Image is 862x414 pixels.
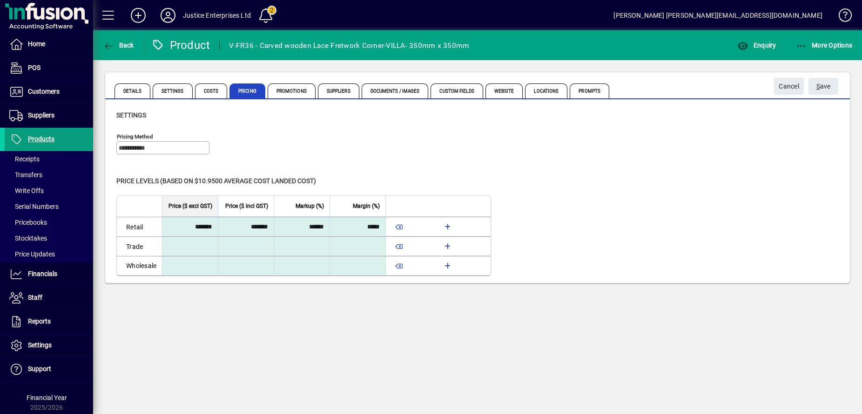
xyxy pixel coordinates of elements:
[5,33,93,56] a: Home
[353,201,380,211] span: Margin (%)
[796,41,853,49] span: More Options
[5,199,93,214] a: Serial Numbers
[816,79,831,94] span: ave
[28,270,57,277] span: Financials
[116,111,146,119] span: Settings
[153,7,183,24] button: Profile
[5,214,93,230] a: Pricebooks
[225,201,268,211] span: Price ($ incl GST)
[318,83,359,98] span: Suppliers
[229,38,469,53] div: V-FR36 - Carved wooden Lace Fretwork Corner-VILLA- 350mm x 350mm
[116,177,316,185] span: Price levels (based on $10.9500 Average cost landed cost)
[117,256,162,275] td: Wholesale
[5,230,93,246] a: Stocktakes
[613,8,822,23] div: [PERSON_NAME] [PERSON_NAME][EMAIL_ADDRESS][DOMAIN_NAME]
[525,83,567,98] span: Locations
[28,294,42,301] span: Staff
[9,219,47,226] span: Pricebooks
[195,83,228,98] span: Costs
[735,37,778,54] button: Enquiry
[28,64,40,71] span: POS
[5,183,93,199] a: Write Offs
[9,187,44,194] span: Write Offs
[27,394,67,401] span: Financial Year
[5,246,93,262] a: Price Updates
[101,37,136,54] button: Back
[117,236,162,256] td: Trade
[9,203,59,210] span: Serial Numbers
[5,358,93,381] a: Support
[296,201,324,211] span: Markup (%)
[362,83,429,98] span: Documents / Images
[9,155,40,163] span: Receipts
[168,201,212,211] span: Price ($ excl GST)
[28,88,60,95] span: Customers
[268,83,316,98] span: Promotions
[229,83,265,98] span: Pricing
[183,8,251,23] div: Justice Enterprises Ltd
[9,171,42,179] span: Transfers
[103,41,134,49] span: Back
[28,341,52,349] span: Settings
[816,83,820,90] span: S
[114,83,150,98] span: Details
[832,2,850,32] a: Knowledge Base
[28,111,54,119] span: Suppliers
[5,334,93,357] a: Settings
[5,310,93,333] a: Reports
[779,79,799,94] span: Cancel
[570,83,609,98] span: Prompts
[774,78,804,95] button: Cancel
[5,167,93,183] a: Transfers
[737,41,776,49] span: Enquiry
[153,83,193,98] span: Settings
[794,37,855,54] button: More Options
[28,365,51,373] span: Support
[151,38,210,53] div: Product
[5,262,93,286] a: Financials
[93,37,144,54] app-page-header-button: Back
[28,135,54,143] span: Products
[9,235,47,242] span: Stocktakes
[808,78,838,95] button: Save
[431,83,483,98] span: Custom Fields
[28,40,45,48] span: Home
[28,317,51,325] span: Reports
[9,250,55,258] span: Price Updates
[485,83,523,98] span: Website
[5,56,93,80] a: POS
[117,133,153,140] mat-label: Pricing method
[123,7,153,24] button: Add
[5,104,93,127] a: Suppliers
[117,217,162,236] td: Retail
[5,151,93,167] a: Receipts
[5,80,93,103] a: Customers
[5,286,93,310] a: Staff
